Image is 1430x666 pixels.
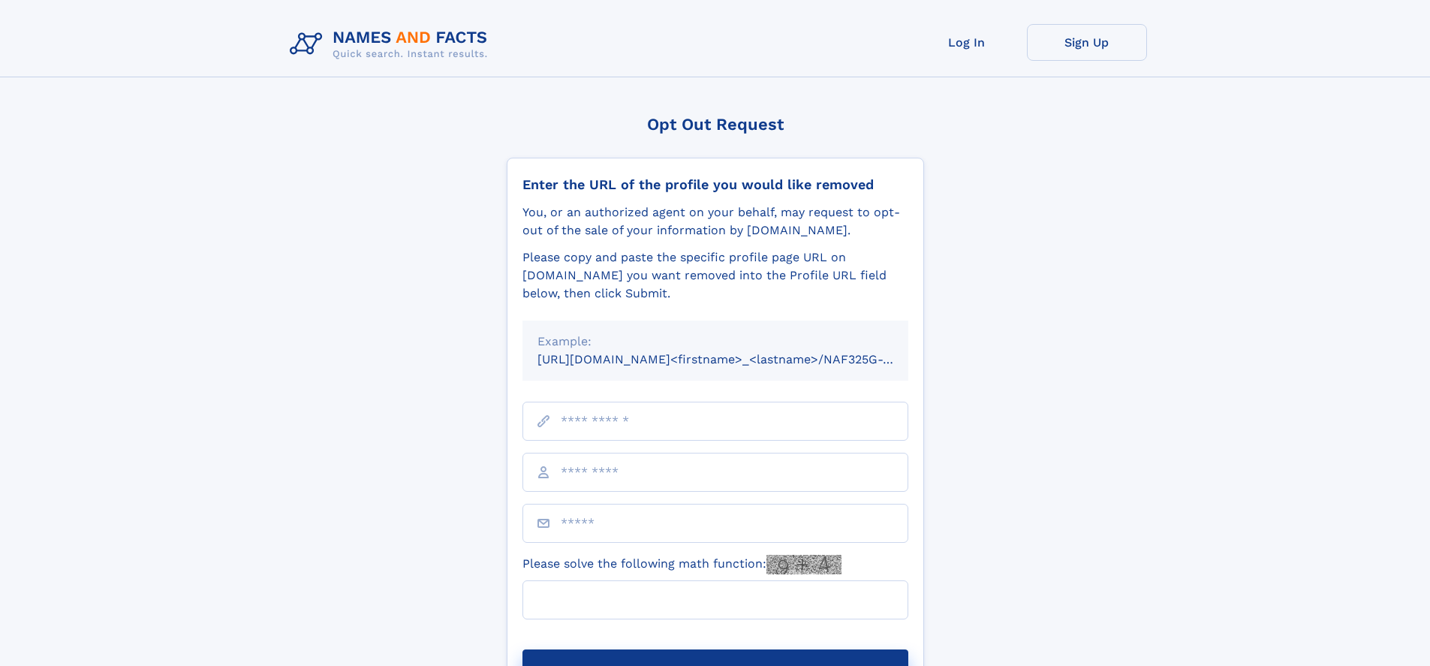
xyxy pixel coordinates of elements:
[284,24,500,65] img: Logo Names and Facts
[522,203,908,240] div: You, or an authorized agent on your behalf, may request to opt-out of the sale of your informatio...
[522,249,908,303] div: Please copy and paste the specific profile page URL on [DOMAIN_NAME] you want removed into the Pr...
[907,24,1027,61] a: Log In
[522,176,908,193] div: Enter the URL of the profile you would like removed
[1027,24,1147,61] a: Sign Up
[537,333,893,351] div: Example:
[522,555,841,574] label: Please solve the following math function:
[507,115,924,134] div: Opt Out Request
[537,352,937,366] small: [URL][DOMAIN_NAME]<firstname>_<lastname>/NAF325G-xxxxxxxx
